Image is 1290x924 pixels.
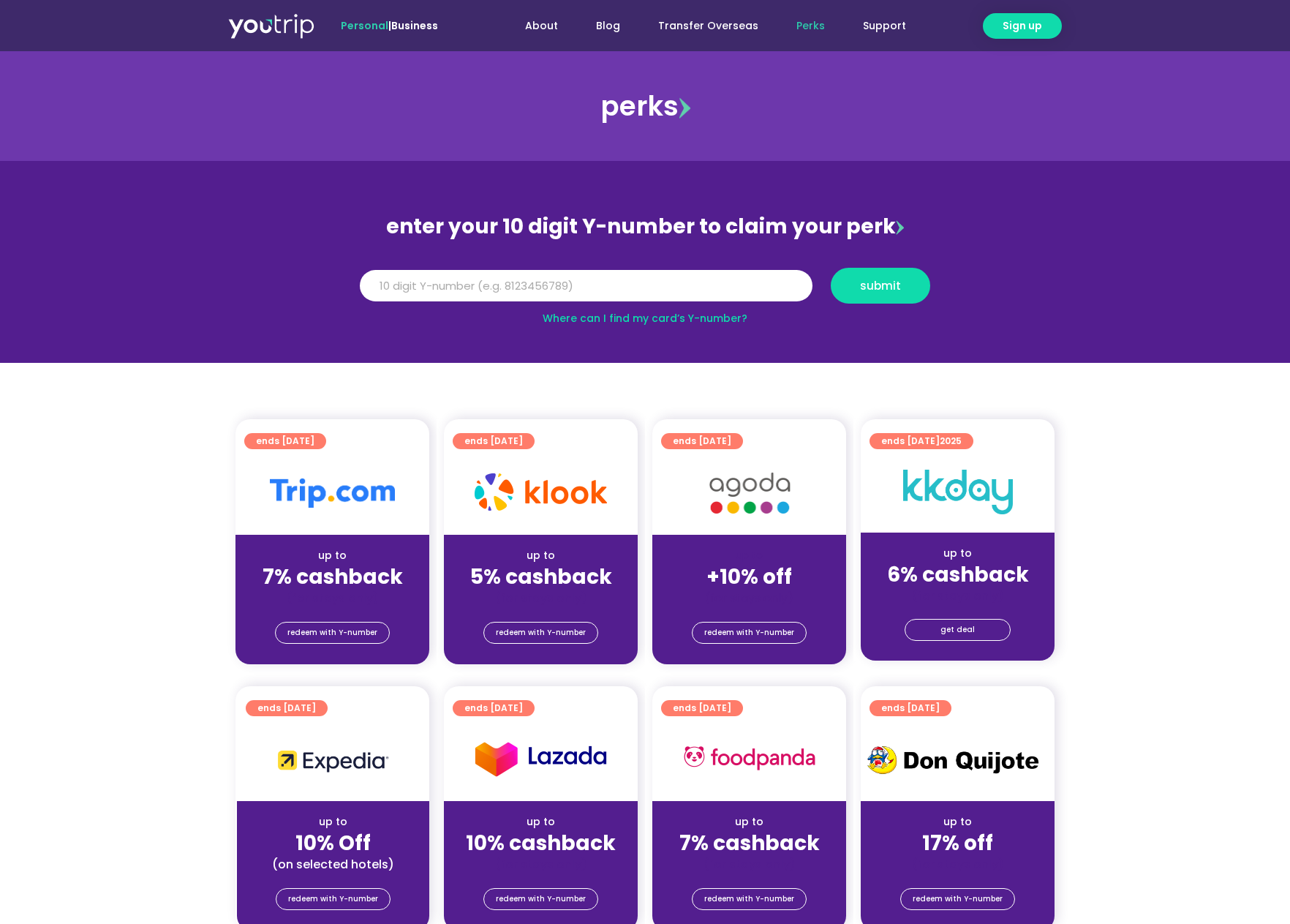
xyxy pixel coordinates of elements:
[661,433,743,449] a: ends [DATE]
[844,12,925,40] a: Support
[352,208,938,246] div: enter your 10 digit Y-number to claim your perk
[287,623,377,643] span: redeem with Y-number
[453,433,535,449] a: ends [DATE]
[247,548,418,563] div: up to
[664,590,834,606] div: (for stays only)
[679,829,820,857] strong: 7% cashback
[872,588,1043,604] div: (for stays only)
[341,18,388,33] span: Personal
[244,433,326,449] a: ends [DATE]
[983,13,1062,39] a: Sign up
[256,433,314,449] span: ends [DATE]
[706,563,792,591] strong: +10% off
[887,560,1029,589] strong: 6% cashback
[664,857,834,872] div: (for stays only)
[341,18,438,33] span: |
[639,12,777,40] a: Transfer Overseas
[496,889,586,909] span: redeem with Y-number
[673,433,731,449] span: ends [DATE]
[391,18,438,33] a: Business
[483,622,598,644] a: redeem with Y-number
[870,433,973,449] a: ends [DATE]2025
[736,548,763,563] span: up to
[478,12,925,40] nav: Menu
[456,814,626,830] div: up to
[543,311,747,326] a: Where can I find my card’s Y-number?
[360,268,930,315] form: Y Number
[288,889,378,909] span: redeem with Y-number
[464,433,523,449] span: ends [DATE]
[276,888,391,910] a: redeem with Y-number
[870,700,951,716] a: ends [DATE]
[453,700,535,716] a: ends [DATE]
[257,700,316,716] span: ends [DATE]
[466,829,616,857] strong: 10% cashback
[577,12,639,40] a: Blog
[872,546,1043,561] div: up to
[496,623,586,643] span: redeem with Y-number
[247,590,418,606] div: (for stays only)
[777,12,844,40] a: Perks
[263,563,403,591] strong: 7% cashback
[456,857,626,872] div: (for stays only)
[506,12,577,40] a: About
[881,700,940,716] span: ends [DATE]
[360,270,812,302] input: 10 digit Y-number (e.g. 8123456789)
[464,700,523,716] span: ends [DATE]
[900,888,1015,910] a: redeem with Y-number
[940,620,975,640] span: get deal
[275,622,390,644] a: redeem with Y-number
[872,814,1043,830] div: up to
[940,435,962,447] span: 2025
[295,829,371,857] strong: 10% Off
[483,888,598,910] a: redeem with Y-number
[860,280,901,291] span: submit
[456,590,626,606] div: (for stays only)
[905,619,1011,641] a: get deal
[249,857,418,872] div: (on selected hotels)
[246,700,328,716] a: ends [DATE]
[704,889,794,909] span: redeem with Y-number
[470,563,612,591] strong: 5% cashback
[692,622,807,644] a: redeem with Y-number
[1003,18,1042,34] span: Sign up
[456,548,626,563] div: up to
[881,433,962,449] span: ends [DATE]
[249,814,418,830] div: up to
[913,889,1003,909] span: redeem with Y-number
[872,857,1043,872] div: (for stays only)
[831,268,930,304] button: submit
[704,623,794,643] span: redeem with Y-number
[661,700,743,716] a: ends [DATE]
[692,888,807,910] a: redeem with Y-number
[673,700,731,716] span: ends [DATE]
[664,814,834,830] div: up to
[922,829,993,857] strong: 17% off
